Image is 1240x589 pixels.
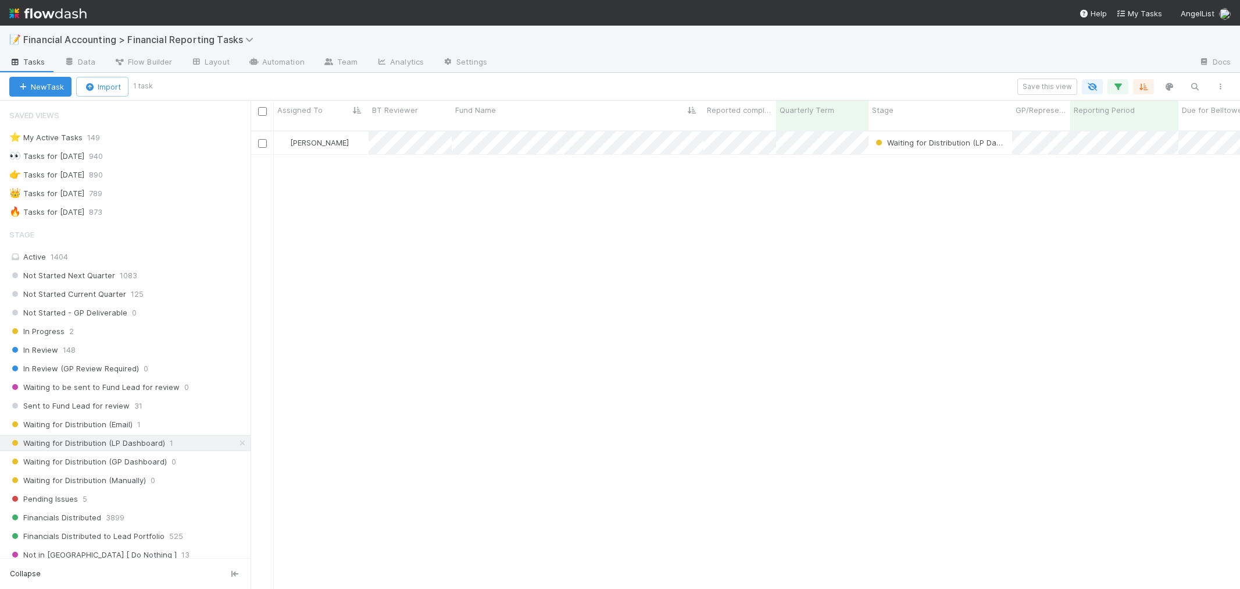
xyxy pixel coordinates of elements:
[1016,104,1067,116] span: GP/Representative wants to review
[9,417,133,432] span: Waiting for Distribution (Email)
[258,107,267,116] input: Toggle All Rows Selected
[9,130,83,145] div: My Active Tasks
[132,306,137,320] span: 0
[151,473,155,488] span: 0
[134,399,142,413] span: 31
[76,77,128,97] button: Import
[9,343,58,357] span: In Review
[258,139,267,148] input: Toggle Row Selected
[372,104,418,116] span: BT Reviewer
[277,104,323,116] span: Assigned To
[455,104,496,116] span: Fund Name
[367,54,433,72] a: Analytics
[873,137,1006,148] div: Waiting for Distribution (LP Dashboard)
[9,149,84,164] div: Tasks for [DATE]
[9,250,248,264] div: Active
[1189,54,1240,72] a: Docs
[9,34,21,44] span: 📝
[872,104,894,116] span: Stage
[314,54,367,72] a: Team
[9,287,126,301] span: Not Started Current Quarter
[170,436,173,450] span: 1
[9,169,21,179] span: 👉
[106,510,124,525] span: 3899
[290,138,349,147] span: [PERSON_NAME]
[1079,8,1107,19] div: Help
[51,252,68,261] span: 1404
[181,548,190,562] span: 13
[89,149,115,164] span: 940
[133,81,153,91] small: 1 task
[9,492,78,506] span: Pending Issues
[1181,9,1214,18] span: AngelList
[171,455,176,469] span: 0
[9,548,177,562] span: Not in [GEOGRAPHIC_DATA] [ Do Nothing ]
[55,54,105,72] a: Data
[9,3,87,23] img: logo-inverted-e16ddd16eac7371096b0.svg
[9,473,146,488] span: Waiting for Distribution (Manually)
[9,77,72,97] button: NewTask
[9,436,165,450] span: Waiting for Distribution (LP Dashboard)
[120,268,137,283] span: 1083
[9,168,84,182] div: Tasks for [DATE]
[87,130,112,145] span: 149
[780,104,834,116] span: Quarterly Term
[9,306,127,320] span: Not Started - GP Deliverable
[9,324,65,339] span: In Progress
[181,54,239,72] a: Layout
[9,510,101,525] span: Financials Distributed
[9,207,21,217] span: 🔥
[9,151,21,161] span: 👀
[69,324,74,339] span: 2
[873,138,1029,147] span: Waiting for Distribution (LP Dashboard)
[9,529,165,544] span: Financials Distributed to Lead Portfolio
[1074,104,1135,116] span: Reporting Period
[9,104,59,127] span: Saved Views
[1219,8,1231,20] img: avatar_8d06466b-a936-4205-8f52-b0cc03e2a179.png
[137,417,141,432] span: 1
[184,380,189,395] span: 0
[9,223,34,246] span: Stage
[9,268,115,283] span: Not Started Next Quarter
[9,186,84,201] div: Tasks for [DATE]
[1116,8,1162,19] a: My Tasks
[169,529,183,544] span: 525
[239,54,314,72] a: Automation
[9,205,84,219] div: Tasks for [DATE]
[433,54,496,72] a: Settings
[9,399,130,413] span: Sent to Fund Lead for review
[9,56,45,68] span: Tasks
[9,188,21,198] span: 👑
[89,168,115,182] span: 890
[114,56,172,68] span: Flow Builder
[89,205,114,219] span: 873
[10,569,41,579] span: Collapse
[144,361,148,376] span: 0
[63,343,76,357] span: 148
[9,361,139,376] span: In Review (GP Review Required)
[707,104,773,116] span: Reported completed by
[23,34,259,45] span: Financial Accounting > Financial Reporting Tasks
[89,186,114,201] span: 789
[105,54,181,72] a: Flow Builder
[9,380,180,395] span: Waiting to be sent to Fund Lead for review
[278,137,349,148] div: [PERSON_NAME]
[131,287,144,301] span: 125
[9,455,167,469] span: Waiting for Distribution (GP Dashboard)
[1017,79,1077,95] button: Save this view
[83,492,87,506] span: 5
[1116,9,1162,18] span: My Tasks
[279,138,288,147] img: avatar_8d06466b-a936-4205-8f52-b0cc03e2a179.png
[9,132,21,142] span: ⭐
